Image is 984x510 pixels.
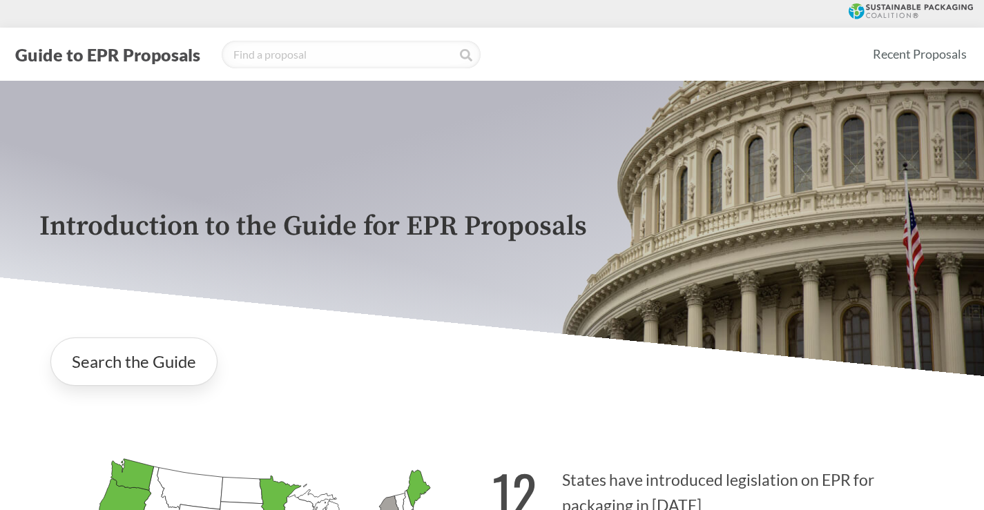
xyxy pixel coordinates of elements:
input: Find a proposal [222,41,481,68]
a: Search the Guide [50,337,218,386]
p: Introduction to the Guide for EPR Proposals [39,211,945,242]
button: Guide to EPR Proposals [11,43,204,66]
a: Recent Proposals [867,39,973,70]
